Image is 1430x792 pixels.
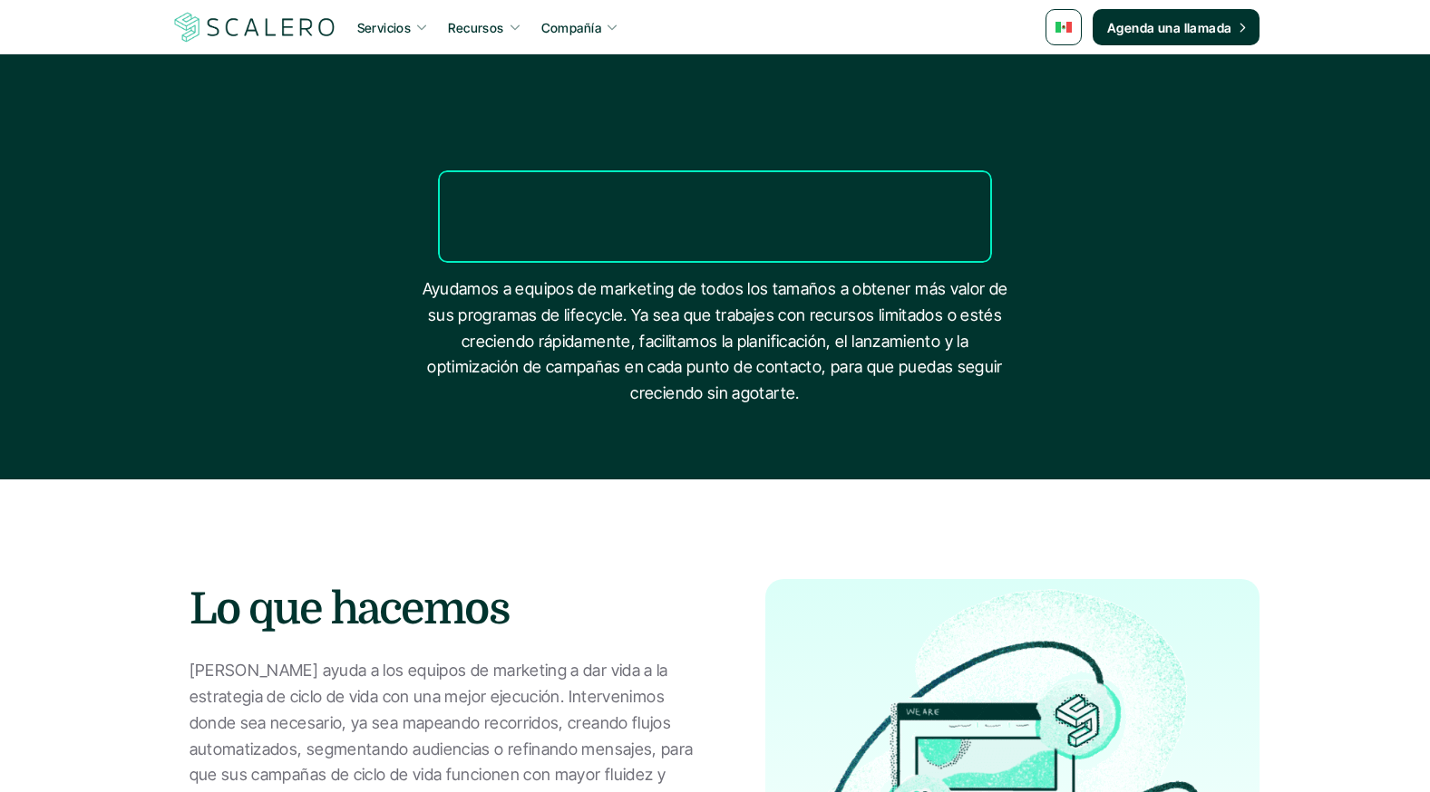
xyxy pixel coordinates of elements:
p: Ayudamos a equipos de marketing de todos los tamaños a obtener más valor de sus programas de life... [421,276,1010,407]
h2: Lo que hacemos [190,579,711,640]
p: Recursos [448,18,503,37]
a: Agenda una llamada [1093,9,1260,45]
img: Scalero company logo [171,10,338,44]
p: Servicios [357,18,412,37]
p: Agenda una llamada [1107,18,1232,37]
a: Scalero company logo [171,11,338,43]
p: Compañía [541,18,601,37]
